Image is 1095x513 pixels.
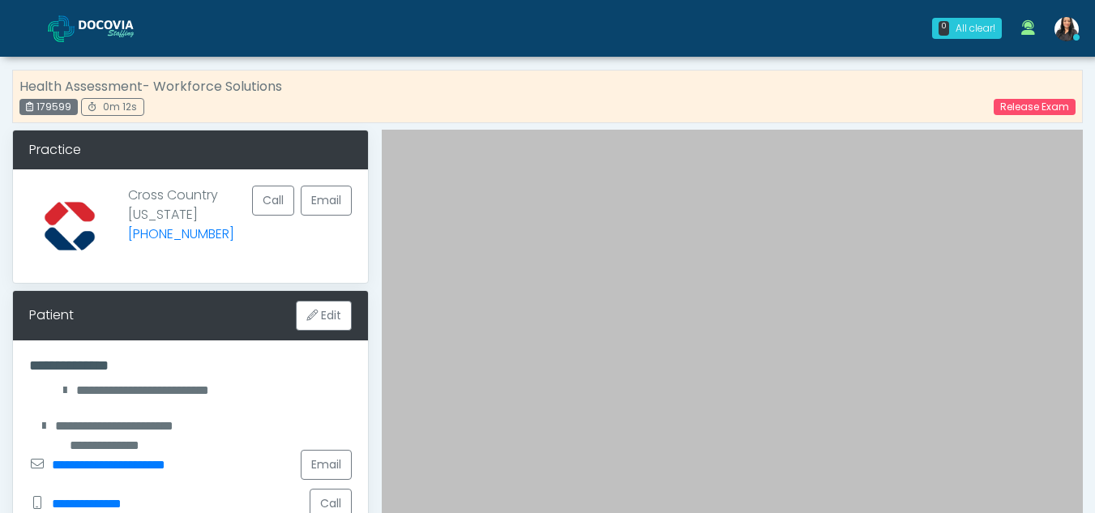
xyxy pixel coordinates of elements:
[252,186,294,216] button: Call
[939,21,949,36] div: 0
[956,21,995,36] div: All clear!
[922,11,1012,45] a: 0 All clear!
[128,224,234,243] a: [PHONE_NUMBER]
[296,301,352,331] button: Edit
[79,20,160,36] img: Docovia
[48,15,75,42] img: Docovia
[1054,17,1079,41] img: Viral Patel
[29,306,74,325] div: Patient
[13,130,368,169] div: Practice
[128,186,234,254] p: Cross Country [US_STATE]
[994,99,1076,115] a: Release Exam
[19,77,282,96] strong: Health Assessment- Workforce Solutions
[29,186,110,267] img: Provider image
[301,450,352,480] a: Email
[103,100,137,113] span: 0m 12s
[48,2,160,54] a: Docovia
[301,186,352,216] a: Email
[19,99,78,115] div: 179599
